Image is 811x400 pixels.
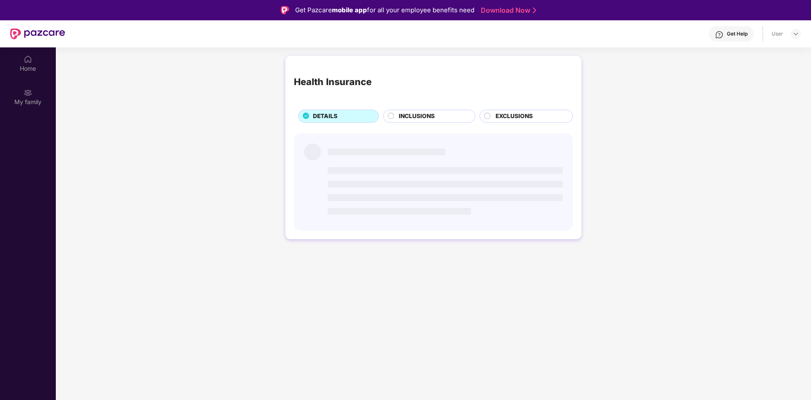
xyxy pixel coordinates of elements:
[24,55,32,63] img: svg+xml;base64,PHN2ZyBpZD0iSG9tZSIgeG1sbnM9Imh0dHA6Ly93d3cudzMub3JnLzIwMDAvc3ZnIiB3aWR0aD0iMjAiIG...
[496,112,533,121] span: EXCLUSIONS
[399,112,435,121] span: INCLUSIONS
[24,88,32,97] img: svg+xml;base64,PHN2ZyB3aWR0aD0iMjAiIGhlaWdodD0iMjAiIHZpZXdCb3g9IjAgMCAyMCAyMCIgZmlsbD0ibm9uZSIgeG...
[533,6,536,15] img: Stroke
[10,28,65,39] img: New Pazcare Logo
[481,6,534,15] a: Download Now
[715,30,723,39] img: svg+xml;base64,PHN2ZyBpZD0iSGVscC0zMngzMiIgeG1sbnM9Imh0dHA6Ly93d3cudzMub3JnLzIwMDAvc3ZnIiB3aWR0aD...
[727,30,748,37] div: Get Help
[294,74,372,89] div: Health Insurance
[281,6,289,14] img: Logo
[772,30,783,37] div: User
[792,30,799,37] img: svg+xml;base64,PHN2ZyBpZD0iRHJvcGRvd24tMzJ4MzIiIHhtbG5zPSJodHRwOi8vd3d3LnczLm9yZy8yMDAwL3N2ZyIgd2...
[313,112,337,121] span: DETAILS
[332,6,367,14] strong: mobile app
[295,5,474,15] div: Get Pazcare for all your employee benefits need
